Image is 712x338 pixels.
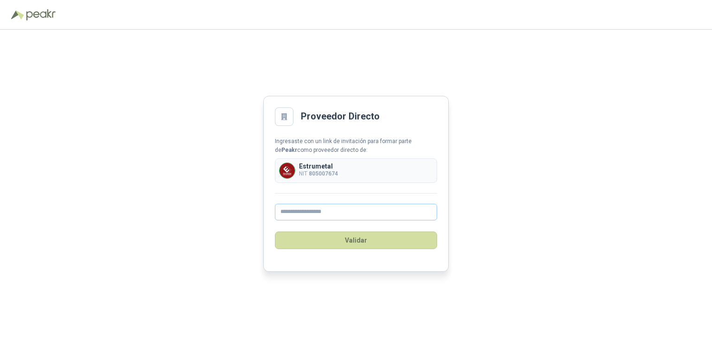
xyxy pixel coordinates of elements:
img: Peakr [26,9,56,20]
button: Validar [275,232,437,249]
img: Logo [11,10,24,19]
b: Peakr [281,147,297,153]
p: Estrumetal [299,163,338,169]
h2: Proveedor Directo [301,109,380,124]
p: NIT [299,169,338,178]
img: Company Logo [280,163,295,178]
b: 805007674 [309,170,338,177]
div: Ingresaste con un link de invitación para formar parte de como proveedor directo de: [275,137,437,155]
